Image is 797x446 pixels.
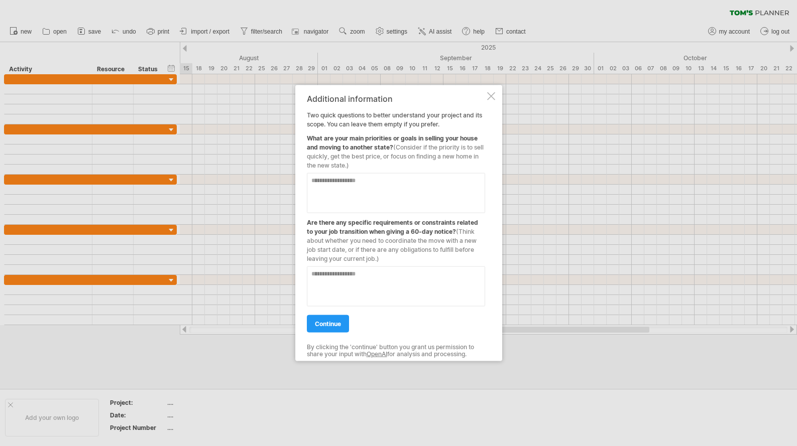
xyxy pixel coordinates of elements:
span: continue [315,320,341,327]
a: OpenAI [367,350,387,358]
div: Two quick questions to better understand your project and its scope. You can leave them empty if ... [307,94,485,352]
a: continue [307,315,349,332]
div: By clicking the 'continue' button you grant us permission to share your input with for analysis a... [307,343,485,358]
div: Are there any specific requirements or constraints related to your job transition when giving a 6... [307,213,485,263]
div: Additional information [307,94,485,103]
div: What are your main priorities or goals in selling your house and moving to another state? [307,128,485,170]
span: (Consider if the priority is to sell quickly, get the best price, or focus on finding a new home ... [307,143,484,169]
